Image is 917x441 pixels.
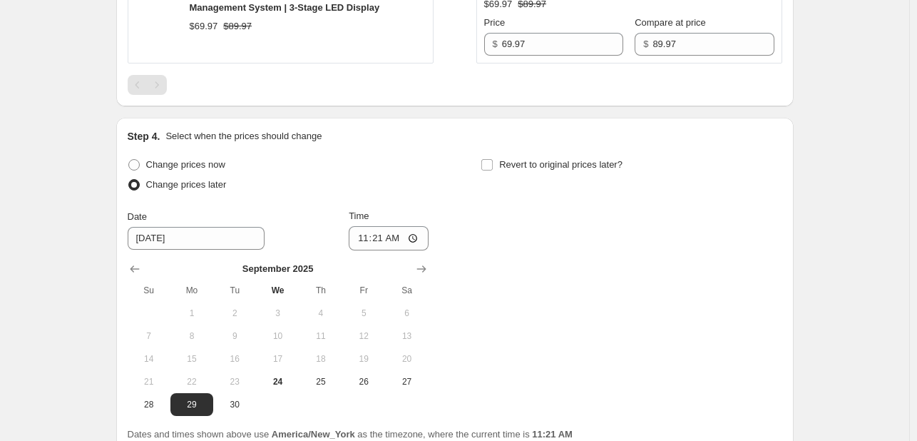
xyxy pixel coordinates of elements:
span: Fr [348,285,379,296]
button: Monday September 29 2025 [170,393,213,416]
span: Revert to original prices later? [499,159,623,170]
button: Sunday September 28 2025 [128,393,170,416]
button: Monday September 15 2025 [170,348,213,370]
button: Wednesday September 3 2025 [256,302,299,325]
b: America/New_York [272,429,355,440]
span: Th [305,285,337,296]
span: Compare at price [635,17,706,28]
button: Wednesday September 10 2025 [256,325,299,348]
button: Friday September 19 2025 [342,348,385,370]
span: 22 [176,376,208,387]
button: Sunday September 7 2025 [128,325,170,348]
button: Show previous month, August 2025 [125,259,145,279]
th: Monday [170,279,213,302]
span: 23 [219,376,250,387]
span: 1 [176,308,208,319]
button: Monday September 8 2025 [170,325,213,348]
span: 2 [219,308,250,319]
span: $ [643,39,648,49]
th: Thursday [299,279,342,302]
button: Friday September 5 2025 [342,302,385,325]
nav: Pagination [128,75,167,95]
button: Friday September 12 2025 [342,325,385,348]
strike: $89.97 [223,19,252,34]
span: 19 [348,353,379,365]
button: Tuesday September 30 2025 [213,393,256,416]
span: 4 [305,308,337,319]
button: Thursday September 11 2025 [299,325,342,348]
span: 24 [262,376,293,387]
span: 30 [219,399,250,410]
span: 9 [219,330,250,342]
span: 25 [305,376,337,387]
span: Change prices later [146,179,227,190]
span: Mo [176,285,208,296]
span: 16 [219,353,250,365]
th: Tuesday [213,279,256,302]
span: Date [128,211,147,222]
h2: Step 4. [128,129,160,143]
button: Sunday September 14 2025 [128,348,170,370]
span: 13 [391,330,422,342]
span: Dates and times shown above use as the timezone, where the current time is [128,429,573,440]
span: 20 [391,353,422,365]
span: 17 [262,353,293,365]
span: $ [493,39,498,49]
th: Saturday [385,279,428,302]
b: 11:21 AM [532,429,573,440]
button: Saturday September 13 2025 [385,325,428,348]
span: 3 [262,308,293,319]
span: 29 [176,399,208,410]
th: Friday [342,279,385,302]
button: Monday September 1 2025 [170,302,213,325]
button: Tuesday September 2 2025 [213,302,256,325]
button: Tuesday September 9 2025 [213,325,256,348]
button: Saturday September 6 2025 [385,302,428,325]
button: Thursday September 25 2025 [299,370,342,393]
input: 12:00 [349,226,429,250]
button: Tuesday September 16 2025 [213,348,256,370]
span: Price [484,17,506,28]
span: 6 [391,308,422,319]
button: Friday September 26 2025 [342,370,385,393]
span: 10 [262,330,293,342]
span: 15 [176,353,208,365]
button: Show next month, October 2025 [411,259,431,279]
button: Thursday September 18 2025 [299,348,342,370]
span: 7 [133,330,165,342]
span: Sa [391,285,422,296]
span: 11 [305,330,337,342]
span: 26 [348,376,379,387]
span: 12 [348,330,379,342]
span: 21 [133,376,165,387]
div: $69.97 [190,19,218,34]
span: 18 [305,353,337,365]
th: Wednesday [256,279,299,302]
span: Change prices now [146,159,225,170]
span: 8 [176,330,208,342]
span: 14 [133,353,165,365]
span: 28 [133,399,165,410]
button: Saturday September 20 2025 [385,348,428,370]
span: Tu [219,285,250,296]
button: Wednesday September 17 2025 [256,348,299,370]
button: Today Wednesday September 24 2025 [256,370,299,393]
button: Tuesday September 23 2025 [213,370,256,393]
button: Saturday September 27 2025 [385,370,428,393]
p: Select when the prices should change [165,129,322,143]
button: Thursday September 4 2025 [299,302,342,325]
span: 27 [391,376,422,387]
span: Su [133,285,165,296]
input: 9/24/2025 [128,227,265,250]
span: We [262,285,293,296]
button: Monday September 22 2025 [170,370,213,393]
span: 5 [348,308,379,319]
span: Time [349,211,369,221]
button: Sunday September 21 2025 [128,370,170,393]
th: Sunday [128,279,170,302]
